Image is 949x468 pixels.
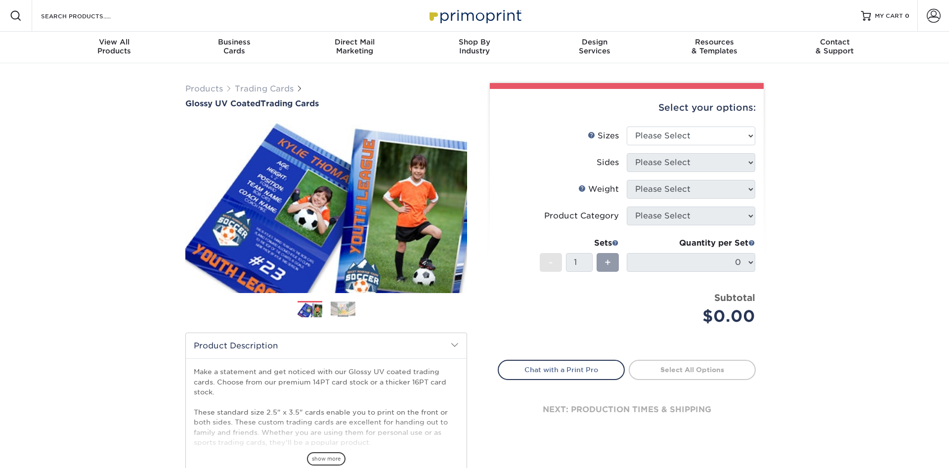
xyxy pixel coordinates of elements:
[174,32,295,63] a: BusinessCards
[604,255,611,270] span: +
[775,38,895,46] span: Contact
[634,304,755,328] div: $0.00
[775,32,895,63] a: Contact& Support
[544,210,619,222] div: Product Category
[534,38,654,46] span: Design
[627,237,755,249] div: Quantity per Set
[654,38,775,55] div: & Templates
[54,32,174,63] a: View AllProducts
[534,32,654,63] a: DesignServices
[185,99,467,108] a: Glossy UV CoatedTrading Cards
[2,438,84,465] iframe: Google Customer Reviews
[905,12,909,19] span: 0
[629,360,756,380] a: Select All Options
[185,109,467,304] img: Glossy UV Coated 01
[331,301,355,317] img: Trading Cards 02
[714,292,755,303] strong: Subtotal
[415,32,535,63] a: Shop ByIndustry
[40,10,136,22] input: SEARCH PRODUCTS.....
[298,301,322,319] img: Trading Cards 01
[540,237,619,249] div: Sets
[498,380,756,439] div: next: production times & shipping
[186,333,467,358] h2: Product Description
[295,38,415,46] span: Direct Mail
[185,99,260,108] span: Glossy UV Coated
[415,38,535,55] div: Industry
[307,452,345,466] span: show more
[174,38,295,46] span: Business
[54,38,174,46] span: View All
[578,183,619,195] div: Weight
[415,38,535,46] span: Shop By
[534,38,654,55] div: Services
[295,32,415,63] a: Direct MailMarketing
[295,38,415,55] div: Marketing
[54,38,174,55] div: Products
[185,99,467,108] h1: Trading Cards
[185,84,223,93] a: Products
[235,84,294,93] a: Trading Cards
[425,5,524,26] img: Primoprint
[597,157,619,169] div: Sides
[498,89,756,127] div: Select your options:
[875,12,903,20] span: MY CART
[549,255,553,270] span: -
[588,130,619,142] div: Sizes
[498,360,625,380] a: Chat with a Print Pro
[654,38,775,46] span: Resources
[174,38,295,55] div: Cards
[775,38,895,55] div: & Support
[654,32,775,63] a: Resources& Templates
